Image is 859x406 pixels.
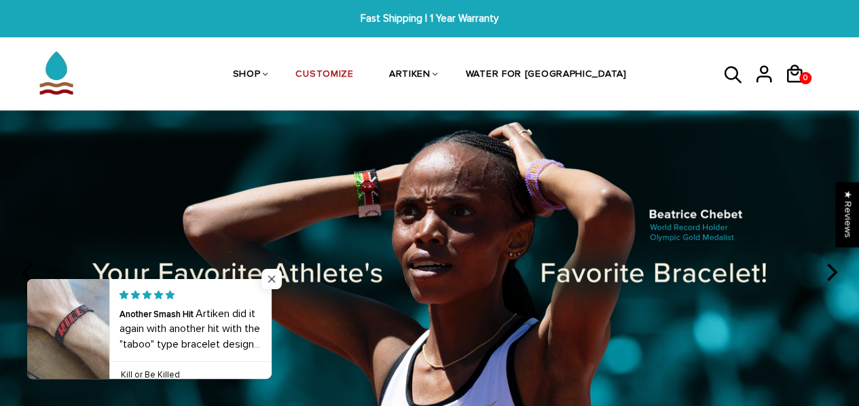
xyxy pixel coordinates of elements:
button: previous [14,257,43,287]
span: 0 [800,69,811,88]
div: Click to open Judge.me floating reviews tab [836,182,859,246]
a: WATER FOR [GEOGRAPHIC_DATA] [466,39,627,111]
a: SHOP [233,39,261,111]
a: CUSTOMIZE [295,39,353,111]
span: Fast Shipping | 1 Year Warranty [266,11,593,26]
span: Close popup widget [261,269,282,289]
a: 0 [784,88,815,90]
a: ARTIKEN [389,39,431,111]
button: next [816,257,845,287]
